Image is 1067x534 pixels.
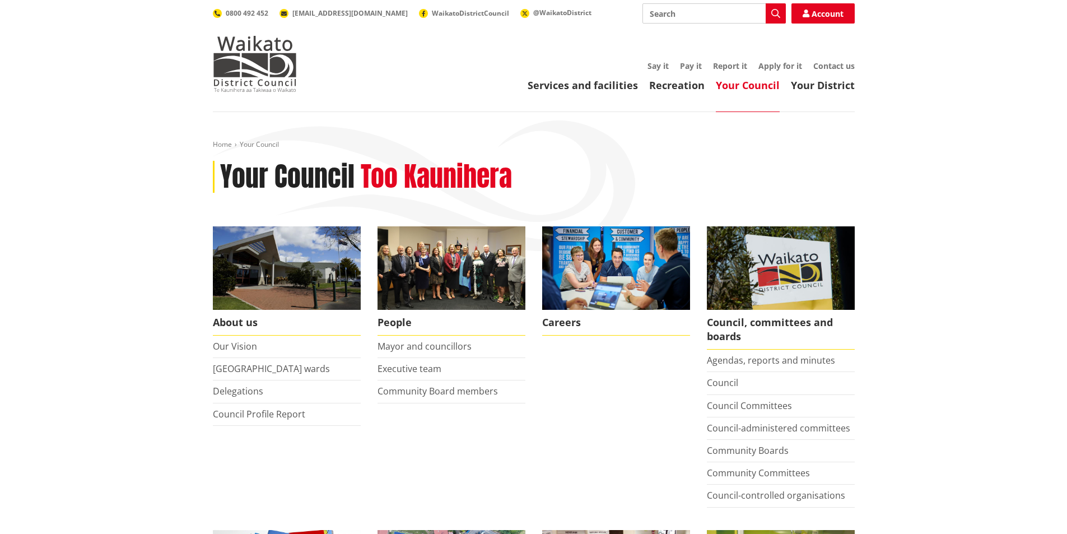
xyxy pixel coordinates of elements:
[378,340,472,352] a: Mayor and councillors
[707,489,845,502] a: Council-controlled organisations
[240,140,279,149] span: Your Council
[791,3,855,24] a: Account
[378,363,441,375] a: Executive team
[378,226,525,336] a: 2022 Council People
[791,78,855,92] a: Your District
[213,140,232,149] a: Home
[226,8,268,18] span: 0800 492 452
[707,310,855,350] span: Council, committees and boards
[542,226,690,336] a: Careers
[213,408,305,420] a: Council Profile Report
[378,226,525,310] img: 2022 Council
[707,467,810,479] a: Community Committees
[707,422,850,434] a: Council-administered committees
[707,226,855,310] img: Waikato-District-Council-sign
[707,226,855,350] a: Waikato-District-Council-sign Council, committees and boards
[533,8,591,17] span: @WaikatoDistrict
[707,377,738,389] a: Council
[649,78,705,92] a: Recreation
[813,61,855,71] a: Contact us
[361,161,512,193] h2: Too Kaunihera
[213,340,257,352] a: Our Vision
[213,310,361,336] span: About us
[279,8,408,18] a: [EMAIL_ADDRESS][DOMAIN_NAME]
[432,8,509,18] span: WaikatoDistrictCouncil
[213,8,268,18] a: 0800 492 452
[520,8,591,17] a: @WaikatoDistrict
[528,78,638,92] a: Services and facilities
[419,8,509,18] a: WaikatoDistrictCouncil
[213,385,263,397] a: Delegations
[716,78,780,92] a: Your Council
[707,400,792,412] a: Council Committees
[378,310,525,336] span: People
[707,444,789,457] a: Community Boards
[713,61,747,71] a: Report it
[213,36,297,92] img: Waikato District Council - Te Kaunihera aa Takiwaa o Waikato
[213,140,855,150] nav: breadcrumb
[542,226,690,310] img: Office staff in meeting - Career page
[642,3,786,24] input: Search input
[647,61,669,71] a: Say it
[213,226,361,310] img: WDC Building 0015
[213,226,361,336] a: WDC Building 0015 About us
[378,385,498,397] a: Community Board members
[213,363,330,375] a: [GEOGRAPHIC_DATA] wards
[220,161,355,193] h1: Your Council
[758,61,802,71] a: Apply for it
[707,354,835,366] a: Agendas, reports and minutes
[680,61,702,71] a: Pay it
[542,310,690,336] span: Careers
[292,8,408,18] span: [EMAIL_ADDRESS][DOMAIN_NAME]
